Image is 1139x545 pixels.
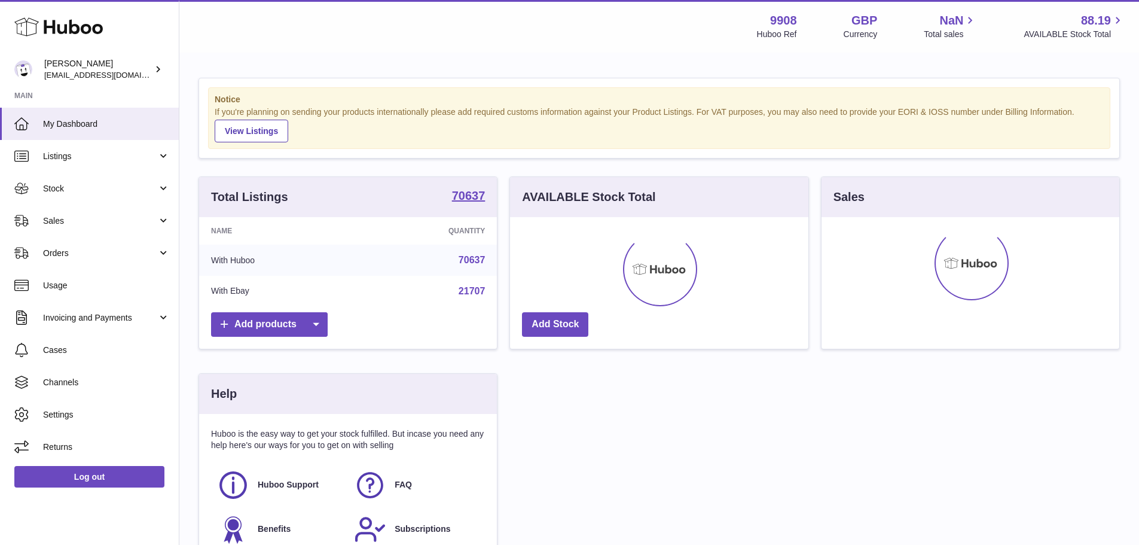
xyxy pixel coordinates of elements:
span: Settings [43,409,170,421]
span: Benefits [258,523,291,535]
h3: Sales [833,189,865,205]
span: Usage [43,280,170,291]
a: FAQ [354,469,479,501]
p: Huboo is the easy way to get your stock fulfilled. But incase you need any help here's our ways f... [211,428,485,451]
h3: Help [211,386,237,402]
span: Huboo Support [258,479,319,491]
span: Total sales [924,29,977,40]
span: AVAILABLE Stock Total [1024,29,1125,40]
span: [EMAIL_ADDRESS][DOMAIN_NAME] [44,70,176,80]
th: Quantity [356,217,497,245]
strong: GBP [851,13,877,29]
a: 88.19 AVAILABLE Stock Total [1024,13,1125,40]
span: Returns [43,442,170,453]
span: FAQ [395,479,412,491]
strong: Notice [215,94,1104,105]
span: Stock [43,183,157,194]
div: Currency [844,29,878,40]
h3: AVAILABLE Stock Total [522,189,655,205]
span: Listings [43,151,157,162]
a: Add products [211,312,328,337]
span: NaN [939,13,963,29]
a: NaN Total sales [924,13,977,40]
span: My Dashboard [43,118,170,130]
th: Name [199,217,356,245]
strong: 70637 [452,190,485,202]
strong: 9908 [770,13,797,29]
span: Invoicing and Payments [43,312,157,324]
a: Add Stock [522,312,588,337]
a: Huboo Support [217,469,342,501]
span: Cases [43,345,170,356]
td: With Ebay [199,276,356,307]
span: Subscriptions [395,523,450,535]
td: With Huboo [199,245,356,276]
img: internalAdmin-9908@internal.huboo.com [14,60,32,78]
a: 70637 [452,190,485,204]
span: 88.19 [1081,13,1111,29]
a: 21707 [459,286,485,296]
div: Huboo Ref [757,29,797,40]
h3: Total Listings [211,189,288,205]
div: If you're planning on sending your products internationally please add required customs informati... [215,106,1104,142]
a: Log out [14,466,164,488]
div: [PERSON_NAME] [44,58,152,81]
span: Orders [43,248,157,259]
a: View Listings [215,120,288,142]
span: Channels [43,377,170,388]
a: 70637 [459,255,485,265]
span: Sales [43,215,157,227]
